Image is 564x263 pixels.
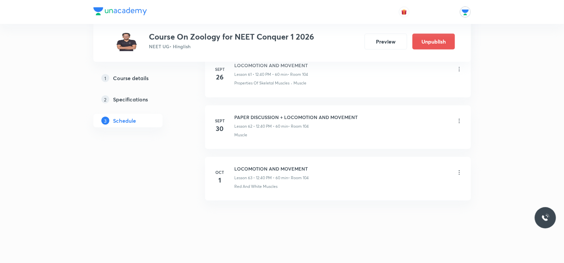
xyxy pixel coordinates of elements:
[460,6,471,18] img: Unacademy Jodhpur
[235,62,308,69] h6: LOCOMOTION AND MOVEMENT
[93,71,184,85] a: 1Course details
[288,175,309,181] p: • Room 104
[235,123,288,129] p: Lesson 62 • 12:40 PM • 60 min
[294,80,307,86] p: Muscle
[235,184,278,190] p: Red And White Muscles
[101,95,109,103] p: 2
[213,175,227,185] h4: 1
[113,95,148,103] h5: Specifications
[235,80,290,86] p: Properties Of Skeletal Muscles
[541,214,549,222] img: ttu
[365,34,407,50] button: Preview
[213,72,227,82] h4: 26
[93,93,184,106] a: 2Specifications
[235,175,288,181] p: Lesson 63 • 12:40 PM • 60 min
[235,114,358,121] h6: PAPER DISCUSSION + LOCOMOTION AND MOVEMENT
[93,7,147,15] img: Company Logo
[93,7,147,17] a: Company Logo
[113,117,136,125] h5: Schedule
[412,34,455,50] button: Unpublish
[288,123,309,129] p: • Room 104
[149,43,314,50] p: NEET UG • Hinglish
[235,165,309,172] h6: LOCOMOTION AND MOVEMENT
[213,118,227,124] h6: Sept
[399,7,409,17] button: avatar
[288,71,308,77] p: • Room 104
[113,74,149,82] h5: Course details
[291,80,292,86] div: ·
[101,117,109,125] p: 3
[235,71,288,77] p: Lesson 61 • 12:40 PM • 60 min
[101,74,109,82] p: 1
[213,124,227,134] h4: 30
[213,169,227,175] h6: Oct
[109,32,144,51] img: 3eaa0132760c49afa1e9b98b48d3342f.jpg
[149,32,314,42] h3: Course On Zoology for NEET Conquer 1 2026
[213,66,227,72] h6: Sept
[235,132,248,138] p: Muscle
[401,9,407,15] img: avatar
